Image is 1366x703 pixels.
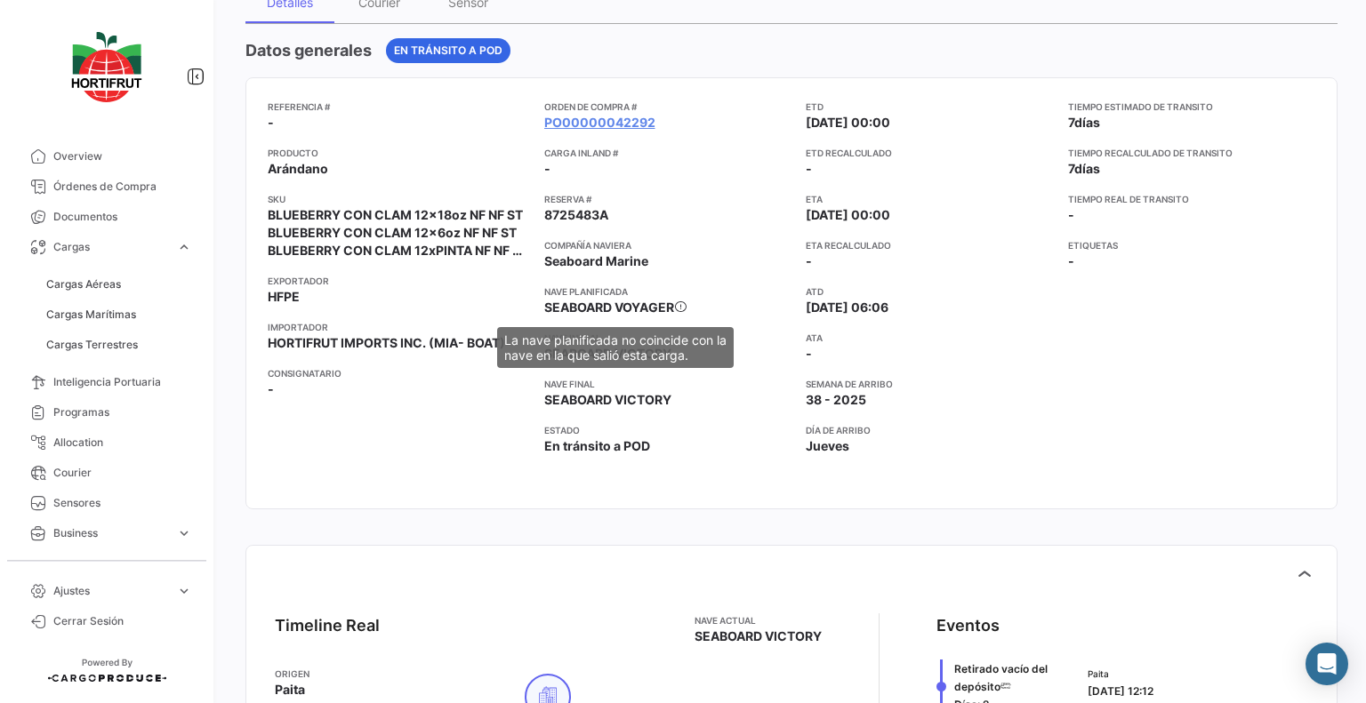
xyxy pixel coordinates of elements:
span: 8725483A [544,206,608,224]
span: Business [53,525,169,541]
app-card-info-title: Origen [275,667,309,681]
app-card-info-title: Etiquetas [1068,238,1316,252]
span: BLUEBERRY CON CLAM 12x18oz NF NF ST [268,206,523,224]
app-card-info-title: ETA [806,192,1054,206]
span: Cargas Marítimas [46,307,136,323]
span: 7 [1068,115,1074,130]
app-card-info-title: Referencia # [268,100,530,114]
span: expand_more [176,583,192,599]
span: - [806,161,812,176]
span: - [268,114,274,132]
span: días [1074,115,1100,130]
app-card-info-title: Exportador [268,274,530,288]
span: En tránsito a POD [394,43,502,59]
app-card-info-title: ATA [806,331,1054,345]
span: Arándano [268,160,328,178]
h4: Datos generales [245,38,372,63]
app-card-info-title: Nave actual [695,613,822,627]
a: Cargas Aéreas [39,271,199,298]
span: expand_more [176,239,192,255]
span: Courier [53,465,192,481]
app-card-info-title: Tiempo real de transito [1068,192,1316,206]
app-card-info-title: ETD Recalculado [806,146,1054,160]
span: Programas [53,404,192,420]
span: Allocation [53,435,192,451]
app-card-info-title: SKU [268,192,530,206]
span: Cargas Terrestres [46,337,138,353]
span: En tránsito a POD [544,437,650,455]
span: HORTIFRUT IMPORTS INC. (MIA- BOAT) [268,334,505,352]
span: 7 [1068,161,1074,176]
a: Cargas Marítimas [39,301,199,328]
span: Órdenes de Compra [53,179,192,195]
span: - [1068,252,1074,270]
app-card-info-title: ETA Recalculado [806,238,1054,252]
app-card-info-title: Importador [268,320,530,334]
span: Retirado vacío del depósito [954,662,1048,693]
span: Ajustes [53,583,169,599]
a: Programas [14,397,199,427]
span: - [1068,207,1074,222]
app-card-info-title: Tiempo recalculado de transito [1068,146,1316,160]
a: Inteligencia Portuaria [14,367,199,397]
span: Documentos [53,209,192,225]
app-card-info-title: Producto [268,146,530,160]
span: [DATE] 06:06 [806,299,888,316]
span: SEABOARD VOYAGER [544,300,674,315]
app-card-info-title: Nave planificada [544,284,792,299]
div: Abrir Intercom Messenger [1306,643,1348,685]
span: expand_more [176,525,192,541]
div: La nave planificada no coincide con la nave en la que salió esta carga. [497,327,734,368]
span: BLUEBERRY CON CLAM 12xPINTA NF NF ST LP [268,242,530,260]
app-card-info-title: Tiempo estimado de transito [1068,100,1316,114]
app-card-info-title: ATD [806,284,1054,299]
a: PO00000042292 [544,114,655,132]
app-card-info-title: Orden de Compra # [544,100,792,114]
app-card-info-title: Consignatario [268,366,530,380]
span: BLUEBERRY CON CLAM 12x6oz NF NF ST [268,224,517,242]
app-card-info-title: Carga inland # [544,146,792,160]
span: [DATE] 00:00 [806,206,890,224]
span: Seaboard Marine [544,252,648,270]
span: - [268,380,274,398]
app-card-info-title: Reserva # [544,192,792,206]
app-card-info-title: Día de Arribo [806,423,1054,437]
app-card-info-title: ETD [806,100,1054,114]
span: Inteligencia Portuaria [53,374,192,390]
a: Courier [14,458,199,488]
span: Cargas Aéreas [46,276,121,292]
app-card-info-title: Compañía naviera [544,238,792,252]
span: Jueves [806,437,849,455]
span: [DATE] 12:12 [1088,684,1153,698]
span: Overview [53,148,192,164]
a: Órdenes de Compra [14,172,199,202]
span: Sensores [53,495,192,511]
span: Cerrar Sesión [53,613,192,629]
span: SEABOARD VICTORY [695,627,822,645]
div: Timeline Real [275,613,380,638]
app-card-info-title: Semana de Arribo [806,377,1054,391]
div: Eventos [936,613,1000,638]
img: logo-hortifrut.svg [62,21,151,113]
a: Sensores [14,488,199,518]
app-card-info-title: Nave final [544,377,792,391]
span: Cargas [53,239,169,255]
span: 38 - 2025 [806,391,866,409]
span: HFPE [268,288,300,306]
span: - [544,160,550,178]
span: días [1074,161,1100,176]
a: Cargas Terrestres [39,332,199,358]
span: - [806,253,812,268]
span: Paita [275,681,305,699]
a: Documentos [14,202,199,232]
app-card-info-title: Estado [544,423,792,437]
a: Overview [14,141,199,172]
span: SEABOARD VICTORY [544,391,671,409]
span: Paita [1088,667,1153,681]
a: Allocation [14,427,199,458]
span: [DATE] 00:00 [806,114,890,132]
span: - [806,345,812,363]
